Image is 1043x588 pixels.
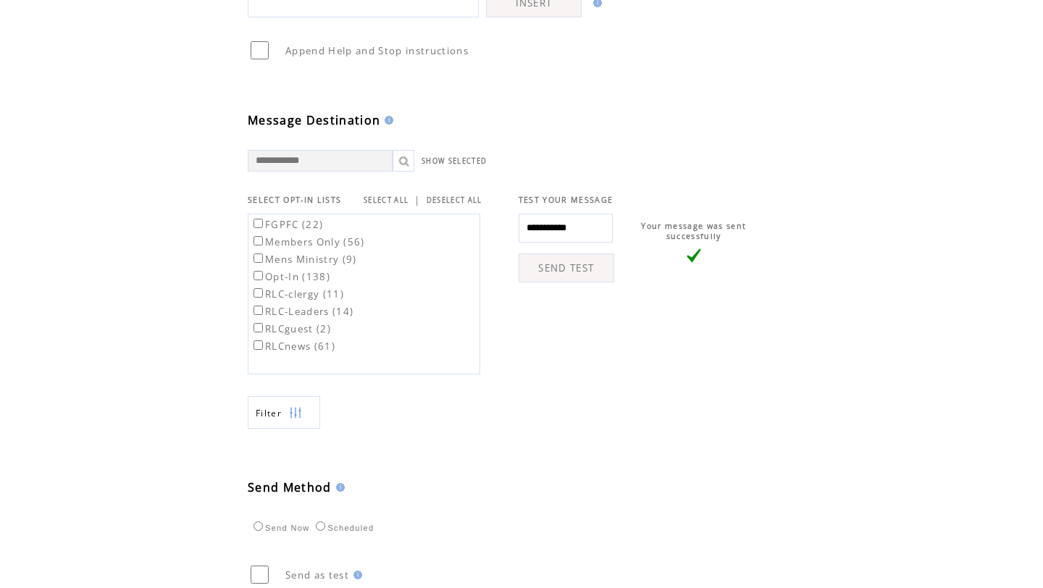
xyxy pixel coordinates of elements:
span: Your message was sent successfully [641,221,746,241]
input: RLC-clergy (11) [254,288,263,298]
input: Mens Ministry (9) [254,253,263,263]
img: help.gif [349,571,362,579]
span: TEST YOUR MESSAGE [519,195,613,205]
span: Message Destination [248,112,380,128]
img: vLarge.png [687,248,701,263]
label: Send Now [250,524,309,532]
input: Members Only (56) [254,236,263,245]
input: Opt-In (138) [254,271,263,280]
span: | [414,193,420,206]
img: help.gif [380,116,393,125]
span: Send Method [248,479,332,495]
span: Send as test [285,568,349,581]
span: SELECT OPT-IN LISTS [248,195,341,205]
input: FGPFC (22) [254,219,263,228]
input: RLCnews (61) [254,340,263,350]
label: RLCguest (2) [251,322,331,335]
img: filters.png [289,397,302,429]
a: DESELECT ALL [427,196,482,205]
label: Opt-In (138) [251,270,330,283]
input: RLCguest (2) [254,323,263,332]
label: Members Only (56) [251,235,365,248]
input: Send Now [254,521,263,531]
label: FGPFC (22) [251,218,323,231]
a: SHOW SELECTED [422,156,487,166]
label: Mens Ministry (9) [251,253,357,266]
label: RLC-Leaders (14) [251,305,353,318]
input: RLC-Leaders (14) [254,306,263,315]
span: Show filters [256,407,282,419]
a: SEND TEST [519,253,614,282]
label: RLCnews (61) [251,340,335,353]
label: Scheduled [312,524,374,532]
label: RLC-clergy (11) [251,287,344,301]
img: help.gif [332,483,345,492]
a: SELECT ALL [364,196,409,205]
input: Scheduled [316,521,325,531]
a: Filter [248,396,320,429]
span: Append Help and Stop instructions [285,44,469,57]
